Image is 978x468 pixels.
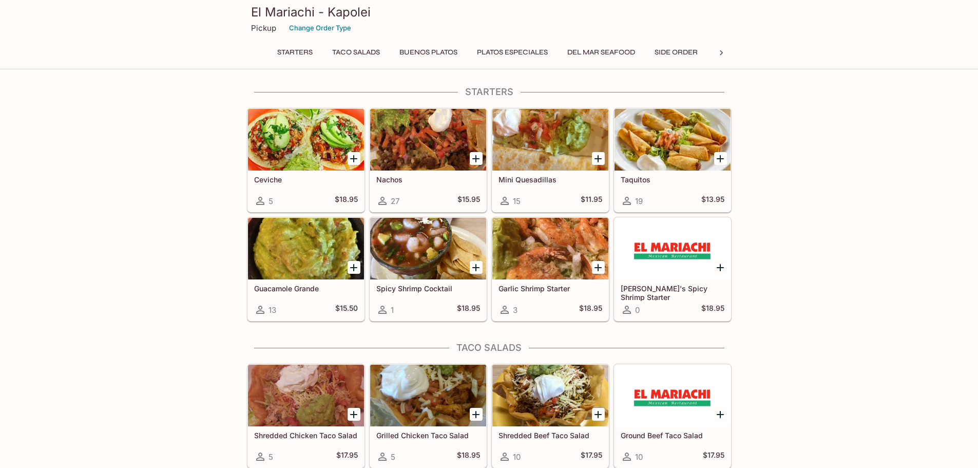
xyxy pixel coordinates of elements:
div: Shredded Chicken Taco Salad [248,365,364,426]
button: Add Garlic Shrimp Starter [592,261,605,274]
h5: Spicy Shrimp Cocktail [376,284,480,293]
h5: Guacamole Grande [254,284,358,293]
h5: Garlic Shrimp Starter [498,284,602,293]
h5: $18.95 [701,304,724,316]
button: Taco Salads [327,45,386,60]
a: Shredded Chicken Taco Salad5$17.95 [247,364,365,468]
button: Add Taquitos [714,152,727,165]
h4: Taco Salads [247,342,732,353]
h5: $18.95 [457,304,480,316]
div: Garlic Shrimp Starter [492,218,608,279]
span: 1 [391,305,394,315]
span: 19 [635,196,643,206]
button: Add Grilled Chicken Taco Salad [470,408,483,421]
span: 5 [269,196,273,206]
span: 10 [635,452,643,462]
button: Platos Especiales [471,45,553,60]
h4: Starters [247,86,732,98]
p: Pickup [251,23,276,33]
div: Mini Quesadillas [492,109,608,171]
div: Guacamole Grande [248,218,364,279]
button: Buenos Platos [394,45,463,60]
div: Nachos [370,109,486,171]
div: Shredded Beef Taco Salad [492,365,608,426]
h5: Mini Quesadillas [498,175,602,184]
a: Shredded Beef Taco Salad10$17.95 [492,364,609,468]
h5: $18.95 [579,304,602,316]
h5: $11.95 [581,195,602,207]
button: Change Order Type [284,20,356,36]
a: Spicy Shrimp Cocktail1$18.95 [370,217,487,321]
a: [PERSON_NAME]'s Spicy Shrimp Starter0$18.95 [614,217,731,321]
div: Ground Beef Taco Salad [615,365,731,426]
h5: $18.95 [335,195,358,207]
span: 5 [391,452,395,462]
h5: Ground Beef Taco Salad [621,431,724,440]
button: Add Shredded Chicken Taco Salad [348,408,360,421]
h5: $18.95 [457,451,480,463]
span: 13 [269,305,276,315]
h5: Grilled Chicken Taco Salad [376,431,480,440]
span: 0 [635,305,640,315]
a: Mini Quesadillas15$11.95 [492,108,609,212]
button: Add Spicy Shrimp Cocktail [470,261,483,274]
h5: Taquitos [621,175,724,184]
a: Garlic Shrimp Starter3$18.95 [492,217,609,321]
h5: $15.50 [335,304,358,316]
h5: $17.95 [703,451,724,463]
h5: Shredded Chicken Taco Salad [254,431,358,440]
button: Add Mini Quesadillas [592,152,605,165]
button: Add Chuy's Spicy Shrimp Starter [714,261,727,274]
a: Guacamole Grande13$15.50 [247,217,365,321]
div: Grilled Chicken Taco Salad [370,365,486,426]
button: Add Ground Beef Taco Salad [714,408,727,421]
a: Grilled Chicken Taco Salad5$18.95 [370,364,487,468]
div: Ceviche [248,109,364,171]
h5: $15.95 [457,195,480,207]
div: Spicy Shrimp Cocktail [370,218,486,279]
a: Taquitos19$13.95 [614,108,731,212]
span: 3 [513,305,517,315]
div: Taquitos [615,109,731,171]
h5: $17.95 [336,451,358,463]
h5: Shredded Beef Taco Salad [498,431,602,440]
h5: $17.95 [581,451,602,463]
button: Side Order [649,45,703,60]
span: 5 [269,452,273,462]
a: Ground Beef Taco Salad10$17.95 [614,364,731,468]
a: Ceviche5$18.95 [247,108,365,212]
span: 27 [391,196,399,206]
button: Starters [272,45,318,60]
button: Add Nachos [470,152,483,165]
h5: Ceviche [254,175,358,184]
button: Del Mar Seafood [562,45,641,60]
div: Chuy's Spicy Shrimp Starter [615,218,731,279]
button: Add Shredded Beef Taco Salad [592,408,605,421]
span: 10 [513,452,521,462]
h5: Nachos [376,175,480,184]
h3: El Mariachi - Kapolei [251,4,727,20]
h5: [PERSON_NAME]'s Spicy Shrimp Starter [621,284,724,301]
a: Nachos27$15.95 [370,108,487,212]
span: 15 [513,196,521,206]
h5: $13.95 [701,195,724,207]
button: Add Ceviche [348,152,360,165]
button: Add Guacamole Grande [348,261,360,274]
